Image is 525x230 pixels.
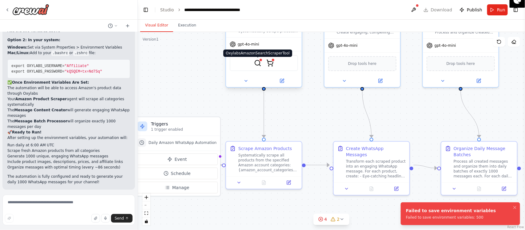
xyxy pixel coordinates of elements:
button: Switch to previous chat [105,22,120,30]
button: Event [136,153,218,165]
span: Schedule [171,170,191,176]
strong: Once Environment Variables Are Set: [12,80,89,85]
button: Open in side panel [386,185,407,192]
div: Organize Daily Message Batches [454,145,513,158]
button: Show right sidebar [511,6,520,14]
button: Open in side panel [264,77,299,85]
g: Edge from 770cad7d-2efd-4f59-a224-5ed2ae462428 to 7ea3db54-0b0c-4521-a53e-3deaa2dbbb7e [306,162,330,168]
button: Open in side panel [493,185,515,192]
button: No output available [251,179,277,186]
span: Send [115,216,124,221]
p: After setting up the environment variables, your automation will: [7,135,130,141]
img: OxylabsAmazonProductScraperTool [266,59,274,67]
img: OxylabsAmazonSearchScraperTool [254,59,261,67]
h3: Triggers [151,121,217,127]
li: Include product images, descriptions, prices, and affiliate links [7,159,130,165]
button: fit view [142,209,150,217]
span: Drop tools here [348,61,377,67]
button: Execution [173,19,201,32]
div: Process and organize created messages into batches of 1000 per day, ensuring proper formatting an... [422,18,499,88]
g: Edge from 3c40e51d-dfa8-430a-aa90-28a8a8cc273e to 770cad7d-2efd-4f59-a224-5ed2ae462428 [261,91,267,137]
div: Systematically scrape all products from the specified Amazon account categories: {amazon_account_... [238,153,298,172]
button: Visual Editor [140,19,173,32]
li: Run daily at 6:00 AM UTC [7,142,130,148]
button: Click to speak your automation idea [101,214,110,223]
div: Create engaging, compelling WhatsApp messages for each product by combining product images, descr... [324,18,401,88]
g: Edge from 7ea3db54-0b0c-4521-a53e-3deaa2dbbb7e to 472f65cc-56b4-4d01-9231-b06664bd4f9a [414,162,437,171]
button: Publish [457,4,485,15]
button: No output available [359,185,385,192]
g: Edge from 4c31db87-cdf3-40c3-b5f7-2e89584727cf to 472f65cc-56b4-4d01-9231-b06664bd4f9a [458,90,482,137]
button: zoom in [142,193,150,201]
span: gpt-4o-mini [238,42,259,47]
button: Open in side panel [461,77,496,85]
button: Manage [136,182,218,193]
li: Scrape fresh Amazon products from all categories [7,148,130,153]
button: zoom out [142,201,150,209]
span: Daily Amazon WhatsApp Automation [149,140,217,145]
strong: Windows: [7,45,28,50]
p: The automation is fully configured and ready to generate your daily 1000 WhatsApp messages for yo... [7,174,130,185]
span: "Affiliate" [65,64,89,68]
div: Create engaging, compelling WhatsApp messages for each product by combining product images, descr... [337,30,396,35]
strong: Amazon Product Scraper [15,97,67,101]
button: Open in side panel [363,77,398,85]
strong: Option 2: In your system: [7,38,60,42]
button: Open in side panel [278,179,299,186]
li: The automation will be able to access Amazon's product data through Oxylabs [7,85,130,96]
strong: Message Content Creator [14,108,67,112]
button: Improve this prompt [5,214,14,223]
div: Organize Daily Message BatchesProcess all created messages and organize them into daily batches o... [441,141,518,196]
button: Hide left sidebar [141,6,150,14]
button: Schedule [136,168,218,179]
a: Studio [160,7,174,12]
span: Manage [172,184,189,191]
span: Publish [467,7,482,13]
div: React Flow controls [142,193,150,225]
li: Organize messages with optimal timing (every ~86 seconds) [7,165,130,170]
div: Version 1 [143,37,159,42]
span: export OXYLABS_PASSWORD= [11,69,65,74]
g: Edge from a4795d0d-e6bc-49f9-b8b3-2ca8e58f0c81 to 7ea3db54-0b0c-4521-a53e-3deaa2dbbb7e [359,90,375,137]
li: Add to your or file: [7,50,130,56]
li: Your agent will scrape all categories systematically [7,96,130,107]
span: gpt-4o-mini [435,43,456,48]
button: Upload files [91,214,100,223]
div: Systematically scrape products from Amazon across all categories, extracting comprehensive produc... [225,18,302,89]
div: Failed to save environment variables [406,208,496,214]
strong: Ready to Run! [12,130,42,134]
button: Send [111,214,133,223]
h2: ✅ [7,80,130,85]
div: Scrape Amazon Products [238,145,292,152]
strong: Mac/Linux: [7,51,30,55]
strong: Message Batch Processor [14,119,67,123]
button: Run [487,4,508,15]
div: Process all created messages and organize them into daily batches of exactly 1000 messages each. ... [454,159,513,179]
li: The will organize exactly 1000 messages per day [7,118,130,129]
span: 4 [324,216,327,222]
div: Triggers1 trigger enabledDaily Amazon WhatsApp AutomationEventScheduleManage [133,117,221,196]
span: Run [497,7,505,13]
code: .bashrc [51,50,69,56]
li: The will generate engaging WhatsApp messages [7,107,130,118]
p: 1 trigger enabled [151,127,217,132]
span: gpt-4o-mini [336,43,358,48]
div: Process and organize created messages into batches of 1000 per day, ensuring proper formatting an... [435,30,495,35]
div: Create WhatsApp MessagesTransform each scraped product into an engaging WhatsApp message. For eac... [333,141,410,196]
span: export OXYLABS_USERNAME= [11,64,65,68]
span: Event [175,156,187,162]
h2: 🚀 [7,129,130,135]
code: .zshrc [73,50,89,56]
nav: breadcrumb [160,7,254,13]
div: Create WhatsApp Messages [346,145,406,158]
div: Transform each scraped product into an engaging WhatsApp message. For each product, create: - Eye... [346,159,406,179]
button: Start a new chat [123,22,133,30]
button: toggle interactivity [142,217,150,225]
button: 42 [313,214,350,225]
li: Set via System Properties > Environment Variables [7,45,130,50]
span: "kQSQEM+tx=Nd7Sq" [65,69,102,74]
div: Failed to save environment variables: 500 [406,215,496,220]
div: Scrape Amazon ProductsSystematically scrape all products from the specified Amazon account catego... [225,141,302,189]
span: Drop tools here [447,61,475,67]
li: Generate 1000 unique, engaging WhatsApp messages [7,153,130,159]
